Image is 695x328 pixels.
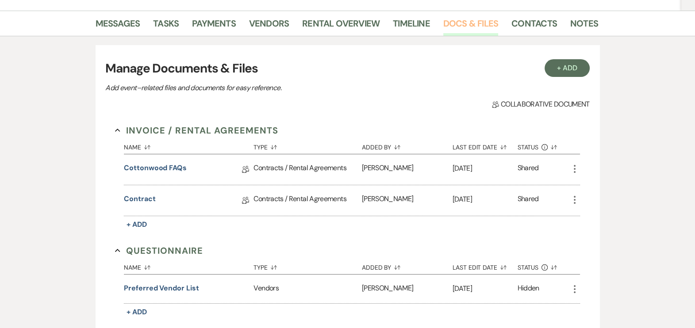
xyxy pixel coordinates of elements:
button: Preferred Vendor List [124,283,199,294]
button: Type [253,257,361,274]
a: Notes [570,16,598,36]
span: Collaborative document [492,99,589,110]
button: + Add [545,59,590,77]
div: [PERSON_NAME] [362,185,453,216]
a: Tasks [153,16,179,36]
button: Status [518,257,569,274]
a: Cottonwood FAQs [124,163,187,176]
a: Payments [192,16,236,36]
button: Type [253,137,361,154]
button: + Add [124,218,150,231]
a: Timeline [393,16,430,36]
div: Contracts / Rental Agreements [253,185,361,216]
button: Name [124,257,253,274]
a: Docs & Files [443,16,498,36]
div: [PERSON_NAME] [362,154,453,185]
p: Add event–related files and documents for easy reference. [105,82,415,94]
div: [PERSON_NAME] [362,275,453,303]
button: Last Edit Date [453,137,518,154]
button: Invoice / Rental Agreements [115,124,278,137]
h3: Manage Documents & Files [105,59,589,78]
span: Status [518,144,539,150]
div: Hidden [518,283,539,295]
a: Contacts [511,16,557,36]
div: Shared [518,163,539,176]
a: Contract [124,194,155,207]
button: Added By [362,257,453,274]
p: [DATE] [453,163,518,174]
a: Messages [96,16,140,36]
a: Vendors [249,16,289,36]
div: Contracts / Rental Agreements [253,154,361,185]
button: Status [518,137,569,154]
div: Vendors [253,275,361,303]
button: + Add [124,306,150,318]
button: Added By [362,137,453,154]
button: Questionnaire [115,244,203,257]
div: Shared [518,194,539,207]
button: Last Edit Date [453,257,518,274]
a: Rental Overview [302,16,380,36]
button: Name [124,137,253,154]
span: Status [518,264,539,271]
span: + Add [127,307,147,317]
p: [DATE] [453,283,518,294]
span: + Add [127,220,147,229]
p: [DATE] [453,194,518,205]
